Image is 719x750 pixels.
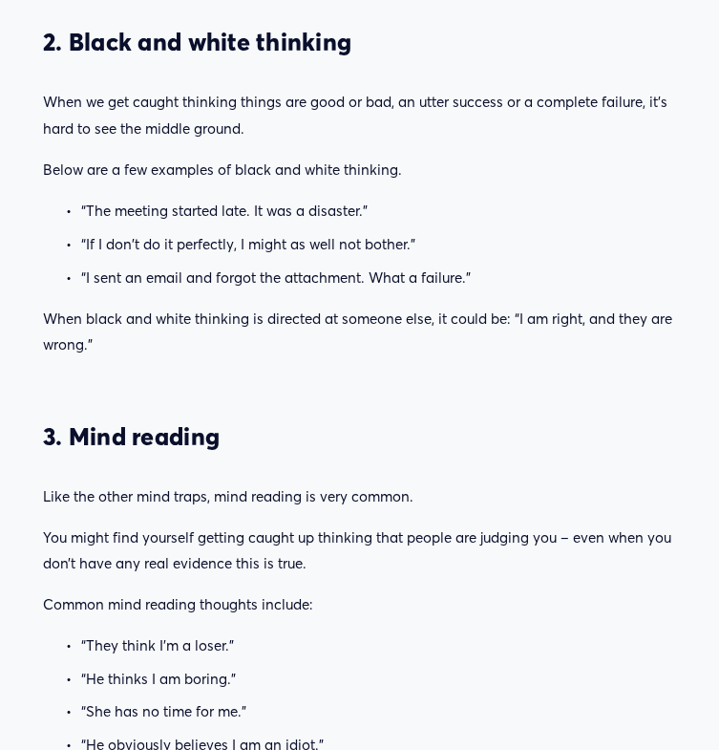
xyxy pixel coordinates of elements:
p: When we get caught thinking things are good or bad, an utter success or a complete failure, it’s ... [43,89,676,140]
p: “They think I’m a loser.” [81,632,676,657]
p: Like the other mind traps, mind reading is very common. [43,482,676,508]
p: “The meeting started late. It was a disaster.” [81,197,676,223]
p: Below are a few examples of black and white thinking. [43,156,676,182]
p: “I sent an email and forgot the attachment. What a failure.” [81,264,676,289]
p: “He thinks I am boring.” [81,665,676,691]
p: You might find yourself getting caught up thinking that people are judging you – even when you do... [43,524,676,575]
h3: 2. Black and white thinking [43,28,676,58]
h3: 3. Mind reading [43,421,676,452]
p: “She has no time for me.” [81,697,676,723]
p: Common mind reading thoughts include: [43,590,676,616]
p: “If I don't do it perfectly, I might as well not bother.” [81,230,676,256]
p: When black and white thinking is directed at someone else, it could be: “I am right, and they are... [43,305,676,356]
